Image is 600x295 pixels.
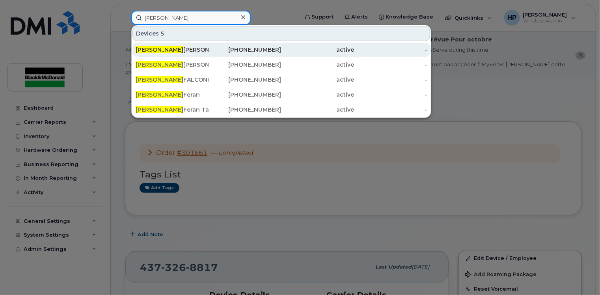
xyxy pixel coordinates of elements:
a: [PERSON_NAME]FALCONER[PHONE_NUMBER]active- [132,73,430,87]
span: [PERSON_NAME] [136,46,183,53]
div: active [281,46,354,54]
div: FALCONER [136,76,209,84]
div: active [281,61,354,69]
div: - [354,91,427,99]
a: [PERSON_NAME][PERSON_NAME][PHONE_NUMBER]active- [132,58,430,72]
div: [PHONE_NUMBER] [209,61,281,69]
span: [PERSON_NAME] [136,91,183,98]
span: [PERSON_NAME] [136,106,183,113]
div: Feran [136,91,209,99]
div: [PHONE_NUMBER] [209,76,281,84]
a: [PERSON_NAME][PERSON_NAME][PHONE_NUMBER]active- [132,43,430,57]
a: [PERSON_NAME]Feran[PHONE_NUMBER]active- [132,88,430,102]
div: [PHONE_NUMBER] [209,91,281,99]
span: [PERSON_NAME] [136,61,183,68]
div: active [281,76,354,84]
span: 5 [160,30,164,37]
div: Feran Tablet [136,106,209,114]
div: - [354,46,427,54]
div: active [281,91,354,99]
div: active [281,106,354,114]
div: [PHONE_NUMBER] [209,46,281,54]
div: Devices [132,26,430,41]
a: [PERSON_NAME]Feran Tablet[PHONE_NUMBER]active- [132,103,430,117]
div: - [354,61,427,69]
div: - [354,106,427,114]
div: [PHONE_NUMBER] [209,106,281,114]
div: [PERSON_NAME] [136,46,209,54]
div: [PERSON_NAME] [136,61,209,69]
span: [PERSON_NAME] [136,76,183,83]
div: - [354,76,427,84]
